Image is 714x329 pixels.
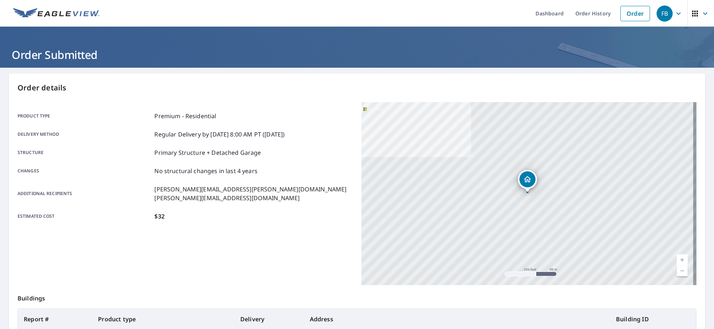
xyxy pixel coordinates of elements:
[657,5,673,22] div: FB
[18,285,696,309] p: Buildings
[154,167,258,175] p: No structural changes in last 4 years
[677,265,688,276] a: Current Level 17, Zoom Out
[154,194,346,202] p: [PERSON_NAME][EMAIL_ADDRESS][DOMAIN_NAME]
[18,130,151,139] p: Delivery method
[620,6,650,21] a: Order
[677,254,688,265] a: Current Level 17, Zoom In
[154,148,261,157] p: Primary Structure + Detached Garage
[18,82,696,93] p: Order details
[154,212,164,221] p: $32
[18,148,151,157] p: Structure
[154,130,285,139] p: Regular Delivery by [DATE] 8:00 AM PT ([DATE])
[154,112,216,120] p: Premium - Residential
[154,185,346,194] p: [PERSON_NAME][EMAIL_ADDRESS][PERSON_NAME][DOMAIN_NAME]
[18,112,151,120] p: Product type
[18,185,151,202] p: Additional recipients
[13,8,99,19] img: EV Logo
[518,170,537,192] div: Dropped pin, building 1, Residential property, 5310 Vance Ave Fort Wayne, IN 46815
[18,167,151,175] p: Changes
[18,212,151,221] p: Estimated cost
[9,47,705,62] h1: Order Submitted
